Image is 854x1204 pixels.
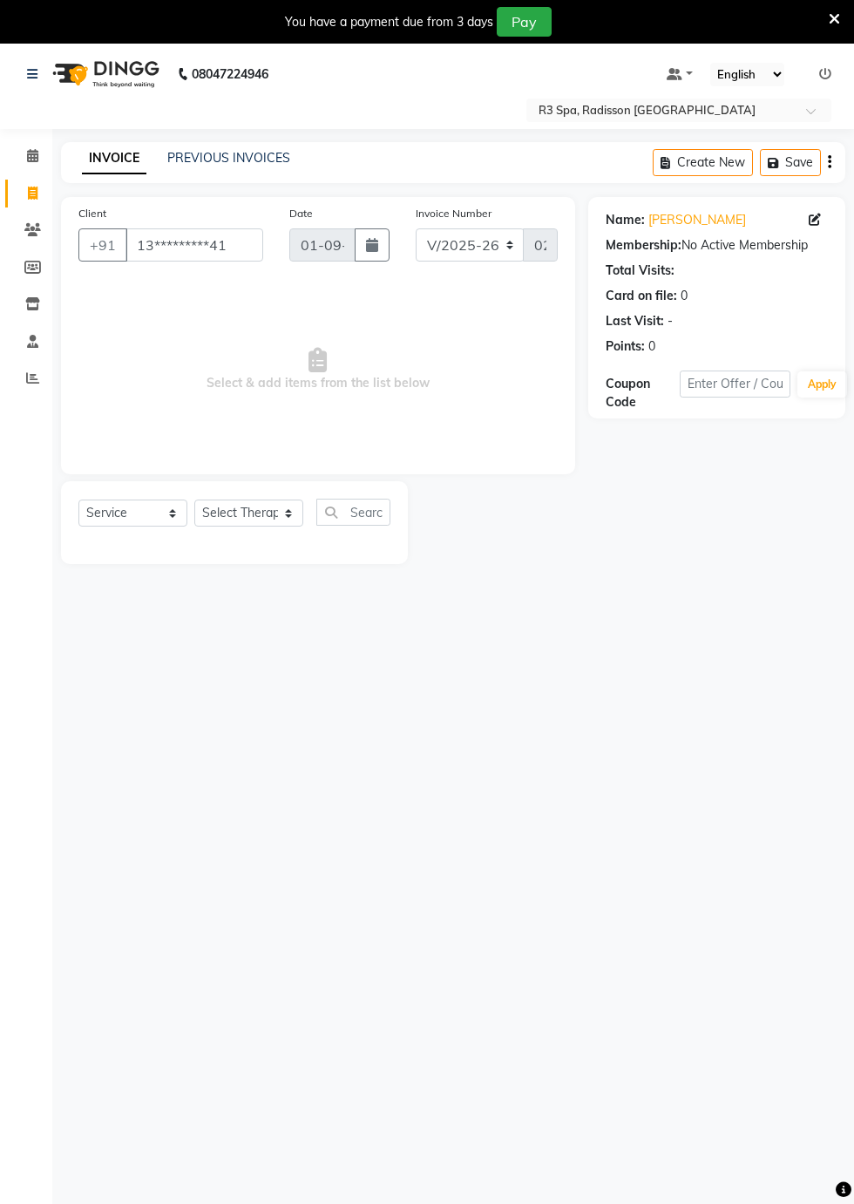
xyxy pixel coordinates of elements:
[606,287,677,305] div: Card on file:
[125,228,263,262] input: Search by Name/Mobile/Email/Code
[760,149,821,176] button: Save
[192,50,268,99] b: 08047224946
[285,13,493,31] div: You have a payment due from 3 days
[668,312,673,330] div: -
[606,236,681,255] div: Membership:
[680,371,790,398] input: Enter Offer / Coupon Code
[606,312,664,330] div: Last Visit:
[606,236,828,255] div: No Active Membership
[606,211,645,229] div: Name:
[648,211,746,229] a: [PERSON_NAME]
[44,50,164,99] img: logo
[289,206,313,221] label: Date
[78,228,127,262] button: +91
[681,287,688,305] div: 0
[416,206,491,221] label: Invoice Number
[606,375,680,412] div: Coupon Code
[78,282,558,457] span: Select & add items from the list below
[606,262,674,280] div: Total Visits:
[316,499,390,526] input: Search or Scan
[648,337,655,356] div: 0
[167,150,290,166] a: PREVIOUS INVOICES
[497,7,552,37] button: Pay
[78,206,106,221] label: Client
[82,143,146,174] a: INVOICE
[797,371,847,398] button: Apply
[606,337,645,356] div: Points:
[653,149,753,176] button: Create New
